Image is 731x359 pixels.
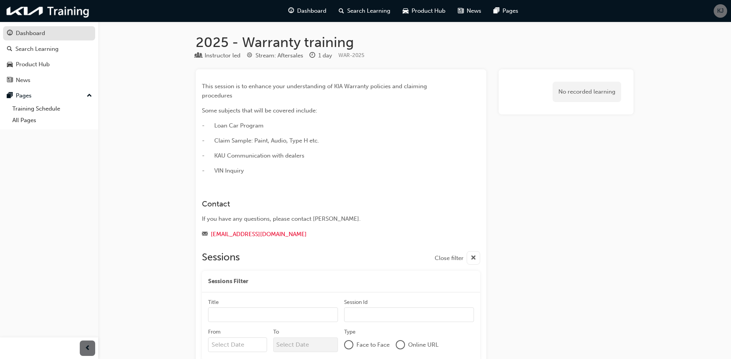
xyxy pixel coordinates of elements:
div: Email [202,230,452,239]
span: prev-icon [85,344,91,353]
span: target-icon [247,52,252,59]
a: Search Learning [3,42,95,56]
span: Product Hub [412,7,445,15]
span: email-icon [202,231,208,238]
h1: 2025 - Warranty training [196,34,634,51]
a: Dashboard [3,26,95,40]
a: news-iconNews [452,3,487,19]
div: Duration [309,51,332,60]
a: Training Schedule [9,103,95,115]
a: All Pages [9,114,95,126]
span: Learning resource code [338,52,365,59]
span: news-icon [7,77,13,84]
button: Pages [3,89,95,103]
span: up-icon [87,91,92,101]
input: Session Id [344,307,474,322]
span: guage-icon [288,6,294,16]
span: - Loan Car Program [202,122,264,129]
span: guage-icon [7,30,13,37]
div: Type [196,51,240,60]
span: This session is to enhance your understanding of KIA Warranty policies and claiming procedures [202,83,429,99]
input: Title [208,307,338,322]
button: Close filter [435,251,480,265]
span: News [467,7,481,15]
a: [EMAIL_ADDRESS][DOMAIN_NAME] [211,231,307,238]
div: Instructor led [205,51,240,60]
div: Dashboard [16,29,45,38]
img: kia-training [4,3,92,19]
span: pages-icon [7,92,13,99]
a: search-iconSearch Learning [333,3,397,19]
span: Close filter [435,254,464,263]
div: News [16,76,30,85]
span: clock-icon [309,52,315,59]
input: To [273,337,338,352]
div: Stream [247,51,303,60]
a: pages-iconPages [487,3,524,19]
div: If you have any questions, please contact [PERSON_NAME]. [202,215,452,223]
div: Pages [16,91,32,100]
span: KJ [717,7,724,15]
div: Type [344,328,356,336]
span: Some subjects that will be covered include: [202,107,317,114]
span: Online URL [408,341,439,349]
div: 1 day [318,51,332,60]
div: Stream: Aftersales [255,51,303,60]
a: guage-iconDashboard [282,3,333,19]
h2: Sessions [202,251,240,265]
span: cross-icon [471,253,476,263]
span: - Claim Sample: Paint, Audio, Type H etc. [202,137,319,144]
div: To [273,328,279,336]
span: Search Learning [347,7,390,15]
div: Search Learning [15,45,59,54]
div: Product Hub [16,60,50,69]
span: car-icon [7,61,13,68]
a: Product Hub [3,57,95,72]
button: DashboardSearch LearningProduct HubNews [3,25,95,89]
span: news-icon [458,6,464,16]
span: car-icon [403,6,408,16]
div: From [208,328,220,336]
input: From [208,337,267,352]
span: search-icon [339,6,344,16]
span: learningResourceType_INSTRUCTOR_LED-icon [196,52,202,59]
div: Title [208,299,219,306]
span: Sessions Filter [208,277,248,286]
div: No recorded learning [553,82,621,102]
span: Dashboard [297,7,326,15]
span: - KAU Communication with dealers [202,152,304,159]
span: pages-icon [494,6,499,16]
span: - VIN Inquiry [202,167,244,174]
a: News [3,73,95,87]
a: car-iconProduct Hub [397,3,452,19]
span: Face to Face [356,341,390,349]
span: search-icon [7,46,12,53]
div: Session Id [344,299,368,306]
button: KJ [714,4,727,18]
span: Pages [502,7,518,15]
h3: Contact [202,200,452,208]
